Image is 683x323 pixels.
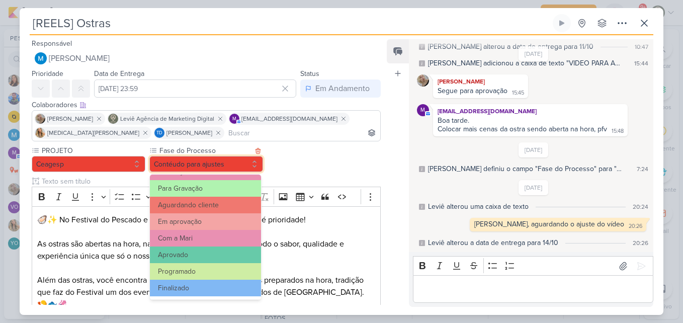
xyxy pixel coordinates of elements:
div: 20:24 [633,202,648,211]
label: Status [300,69,319,78]
input: Texto sem título [40,176,381,187]
span: [EMAIL_ADDRESS][DOMAIN_NAME] [241,114,337,123]
div: Colocar mais cenas da ostra sendo aberta na hora, pfv [438,125,607,133]
div: Editor toolbar [32,187,381,206]
div: mlegnaioli@gmail.com [417,104,429,116]
div: Leviê alterou uma caixa de texto [428,201,529,212]
div: MARIANA definiu o campo "Fase do Processo" para "Contéudo para ajustes" [428,164,623,174]
div: Este log é visível à todos no kard [419,240,425,246]
button: Em Andamento [300,79,381,98]
div: Editor editing area: main [413,275,653,303]
button: Em aprovação [150,213,261,230]
div: 15:45 [512,89,524,97]
div: 20:26 [629,222,642,230]
img: Sarah Violante [35,114,45,124]
button: Ceagesp [32,156,145,172]
img: Leviê Agência de Marketing Digital [108,114,118,124]
button: Com a Mari [150,230,261,247]
label: Prioridade [32,69,63,78]
div: Este log é visível à todos no kard [419,44,425,50]
div: Em Andamento [315,83,370,95]
button: Aguardando cliente [150,197,261,213]
span: [PERSON_NAME] [49,52,110,64]
div: Thais de carvalho [154,128,164,138]
div: 10:47 [635,42,648,51]
button: Aprovado [150,247,261,263]
label: Data de Entrega [94,69,144,78]
div: mlegnaioli@gmail.com [229,114,239,124]
input: Buscar [226,127,378,139]
div: 20:26 [633,238,648,248]
div: Editor toolbar [413,256,653,276]
div: Este log é visível à todos no kard [419,166,425,172]
div: 7:24 [637,165,648,174]
div: MARIANA alterou a data de entrega para 11/10 [428,41,593,52]
button: Contéudo para ajustes [149,156,263,172]
label: PROJETO [41,145,145,156]
button: Finalizado [150,280,261,296]
div: Este log é visível à todos no kard [419,60,425,66]
img: Sarah Violante [417,74,429,87]
div: 15:48 [612,127,624,135]
p: m [420,108,425,113]
button: Para Gravação [150,180,261,197]
div: 15:44 [634,59,648,68]
div: Este log é visível à todos no kard [419,204,425,210]
span: Leviê Agência de Marketing Digital [120,114,214,123]
input: Kard Sem Título [30,14,551,32]
img: MARIANA MIRANDA [35,52,47,64]
img: Yasmin Yumi [35,128,45,138]
div: Sarah adicionou a caixa de texto "VIDEO PARA APROVAÇÃO" [428,58,620,68]
label: Fase do Processo [158,145,252,156]
label: Responsável [32,39,72,48]
div: Colaboradores [32,100,381,110]
input: Select a date [94,79,296,98]
p: 🦪✨ No Festival do Pescado e Frutos do Mar Ceagesp, frescor é prioridade! [37,214,375,226]
div: [PERSON_NAME] [435,76,526,87]
span: [MEDICAL_DATA][PERSON_NAME] [47,128,139,137]
div: [PERSON_NAME], aguardando o ajuste do vídeo [474,220,624,228]
p: As ostras são abertas na hora, na frente do cliente, garantindo todo o sabor, qualidade e experiê... [37,226,375,262]
span: [PERSON_NAME] [166,128,212,137]
div: [EMAIL_ADDRESS][DOMAIN_NAME] [435,106,626,116]
div: Leviê alterou a data de entrega para 14/10 [428,237,558,248]
p: Além das ostras, você encontra uma grande variedade de pratos preparados na hora, tradição que fa... [37,274,375,310]
button: Programado [150,263,261,280]
div: Boa tarde. [438,116,623,125]
div: Segue para aprovação [438,87,507,95]
p: Td [156,131,162,136]
button: [PERSON_NAME] [32,49,381,67]
p: m [232,117,236,122]
span: [PERSON_NAME] [47,114,93,123]
div: Ligar relógio [558,19,566,27]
